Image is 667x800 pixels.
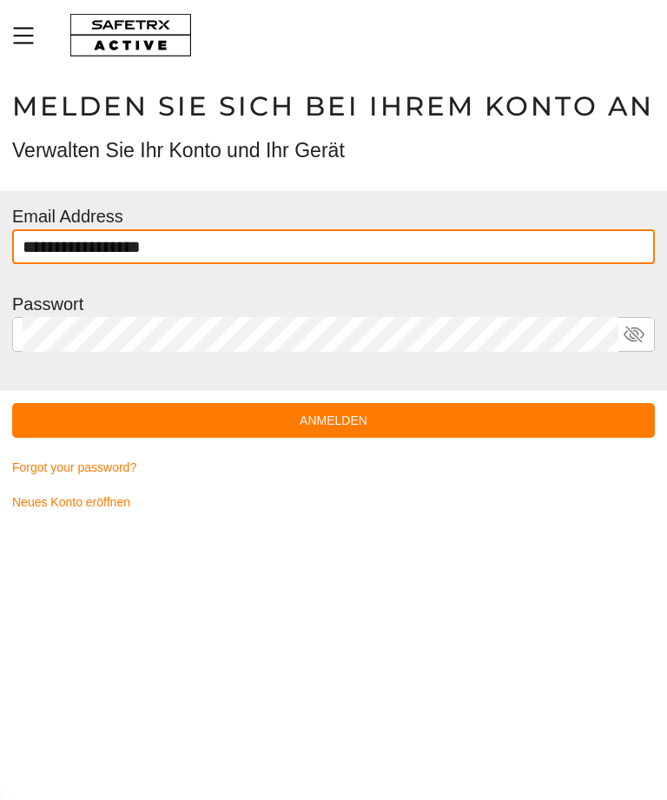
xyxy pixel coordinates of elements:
h3: Verwalten Sie Ihr Konto und Ihr Gerät [12,136,655,164]
span: Neues Konto eröffnen [12,492,130,512]
button: Anmelden [12,403,655,438]
a: Forgot your password? [12,450,655,485]
a: Neues Konto eröffnen [12,485,655,519]
label: Email Address [12,207,123,226]
span: Forgot your password? [12,457,136,478]
button: MenÜ [9,17,52,54]
label: Passwort [12,294,83,314]
h1: Melden Sie sich bei Ihrem Konto an [12,89,655,122]
span: Anmelden [26,410,641,431]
